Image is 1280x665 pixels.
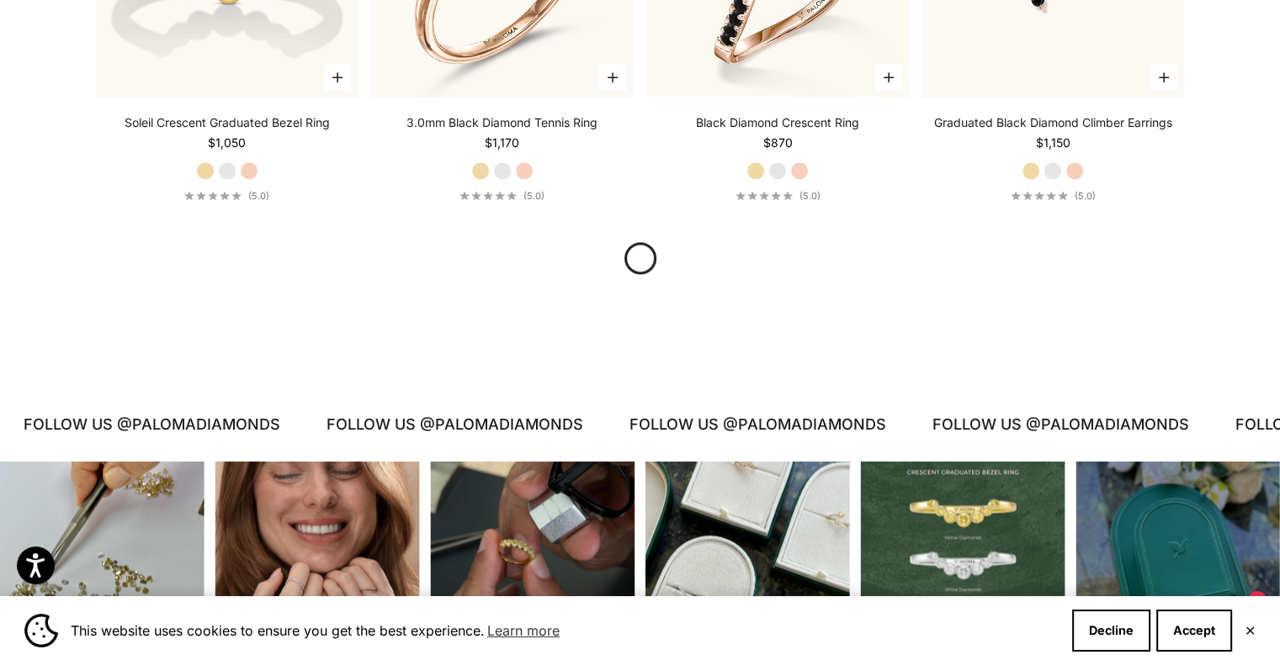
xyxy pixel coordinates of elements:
[248,190,269,202] span: (5.0)
[485,618,562,643] a: Learn more
[799,190,821,202] span: (5.0)
[931,412,1187,437] p: FOLLOW US @PALOMADIAMONDS
[459,190,544,202] a: 5.0 out of 5.0 stars(5.0)
[1011,191,1068,200] div: 5.0 out of 5.0 stars
[459,191,517,200] div: 5.0 out of 5.0 stars
[125,114,330,131] a: Soleil Crescent Graduated Bezel Ring
[208,135,246,151] sale-price: $1,050
[1011,190,1096,202] a: 5.0 out of 5.0 stars(5.0)
[325,412,582,437] p: FOLLOW US @PALOMADIAMONDS
[934,114,1172,131] a: Graduated Black Diamond Climber Earrings
[485,135,519,151] sale-price: $1,170
[184,190,269,202] a: 5.0 out of 5.0 stars(5.0)
[1156,610,1232,652] button: Accept
[184,191,242,200] div: 5.0 out of 5.0 stars
[523,190,544,202] span: (5.0)
[22,412,279,437] p: FOLLOW US @PALOMADIAMONDS
[763,135,793,151] sale-price: $870
[71,618,1059,643] span: This website uses cookies to ensure you get the best experience.
[736,191,793,200] div: 5.0 out of 5.0 stars
[1036,135,1070,151] sale-price: $1,150
[1072,610,1150,652] button: Decline
[24,614,58,647] img: Cookie banner
[696,114,859,131] a: Black Diamond Crescent Ring
[628,412,884,437] p: FOLLOW US @PALOMADIAMONDS
[736,190,821,202] a: 5.0 out of 5.0 stars(5.0)
[406,114,598,131] a: 3.0mm Black Diamond Tennis Ring
[1075,190,1096,202] span: (5.0)
[1245,625,1256,636] button: Close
